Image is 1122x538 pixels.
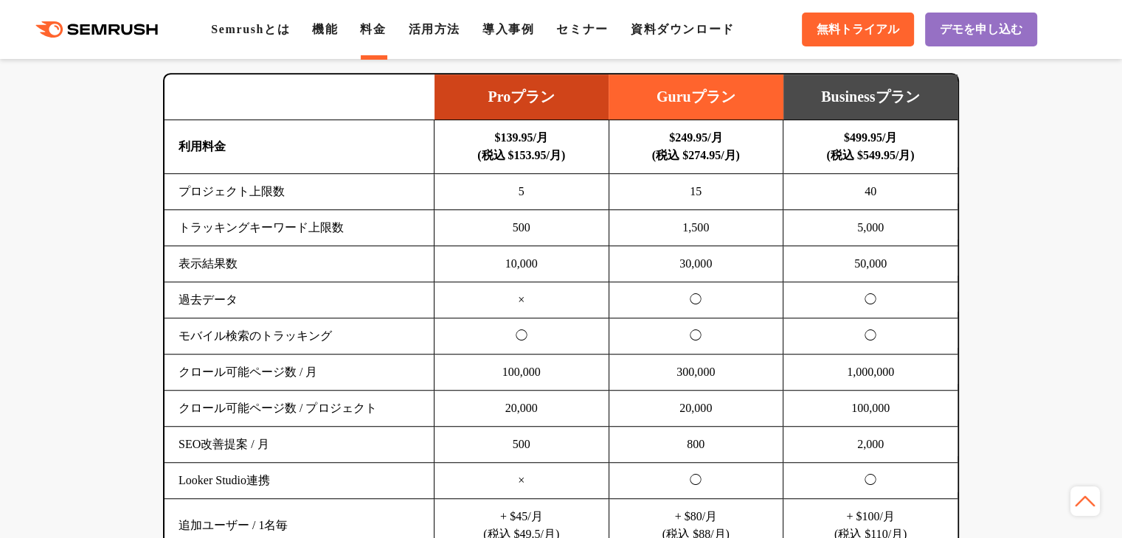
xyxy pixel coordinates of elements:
[477,131,565,161] b: $139.95/月 (税込 $153.95/月)
[165,463,434,499] td: Looker Studio連携
[783,210,958,246] td: 5,000
[609,318,783,354] td: ◯
[783,463,958,499] td: ◯
[652,131,740,161] b: $249.95/月 (税込 $274.95/月)
[434,354,609,391] td: 100,000
[434,174,609,210] td: 5
[211,23,290,35] a: Semrushとは
[165,427,434,463] td: SEO改善提案 / 月
[434,210,609,246] td: 500
[556,23,608,35] a: セミナー
[609,246,783,282] td: 30,000
[783,174,958,210] td: 40
[609,74,783,120] td: Guruプラン
[482,23,534,35] a: 導入事例
[783,318,958,354] td: ◯
[434,282,609,318] td: ×
[609,210,783,246] td: 1,500
[165,282,434,318] td: 過去データ
[783,391,958,427] td: 100,000
[434,463,609,499] td: ×
[631,23,735,35] a: 資料ダウンロード
[165,318,434,354] td: モバイル検索のトラッキング
[165,174,434,210] td: プロジェクト上限数
[360,23,386,35] a: 料金
[783,354,958,391] td: 1,000,000
[783,74,958,120] td: Businessプラン
[165,391,434,427] td: クロール可能ページ数 / プロジェクト
[609,354,783,391] td: 300,000
[409,23,460,35] a: 活用方法
[434,427,609,463] td: 500
[434,391,609,427] td: 20,000
[802,13,914,46] a: 無料トライアル
[312,23,338,35] a: 機能
[940,22,1022,38] span: デモを申し込む
[609,391,783,427] td: 20,000
[434,74,609,120] td: Proプラン
[925,13,1037,46] a: デモを申し込む
[434,318,609,354] td: ◯
[165,246,434,282] td: 表示結果数
[817,22,899,38] span: 無料トライアル
[609,174,783,210] td: 15
[609,463,783,499] td: ◯
[783,282,958,318] td: ◯
[165,354,434,391] td: クロール可能ページ数 / 月
[165,210,434,246] td: トラッキングキーワード上限数
[783,246,958,282] td: 50,000
[179,140,226,153] b: 利用料金
[826,131,914,161] b: $499.95/月 (税込 $549.95/月)
[609,282,783,318] td: ◯
[434,246,609,282] td: 10,000
[783,427,958,463] td: 2,000
[609,427,783,463] td: 800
